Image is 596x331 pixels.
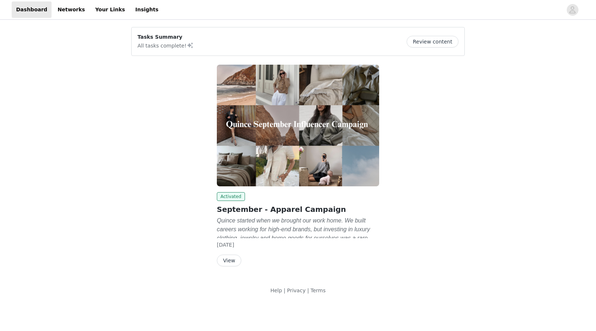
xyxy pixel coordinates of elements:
[569,4,576,16] div: avatar
[217,258,241,263] a: View
[137,41,194,50] p: All tasks complete!
[217,65,379,186] img: Quince
[217,242,234,248] span: [DATE]
[217,255,241,266] button: View
[407,36,459,47] button: Review content
[287,288,306,293] a: Privacy
[310,288,325,293] a: Terms
[307,288,309,293] span: |
[137,33,194,41] p: Tasks Summary
[284,288,286,293] span: |
[217,217,373,267] em: Quince started when we brought our work home. We built careers working for high-end brands, but i...
[53,1,89,18] a: Networks
[91,1,129,18] a: Your Links
[131,1,163,18] a: Insights
[12,1,52,18] a: Dashboard
[270,288,282,293] a: Help
[217,192,245,201] span: Activated
[217,204,379,215] h2: September - Apparel Campaign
